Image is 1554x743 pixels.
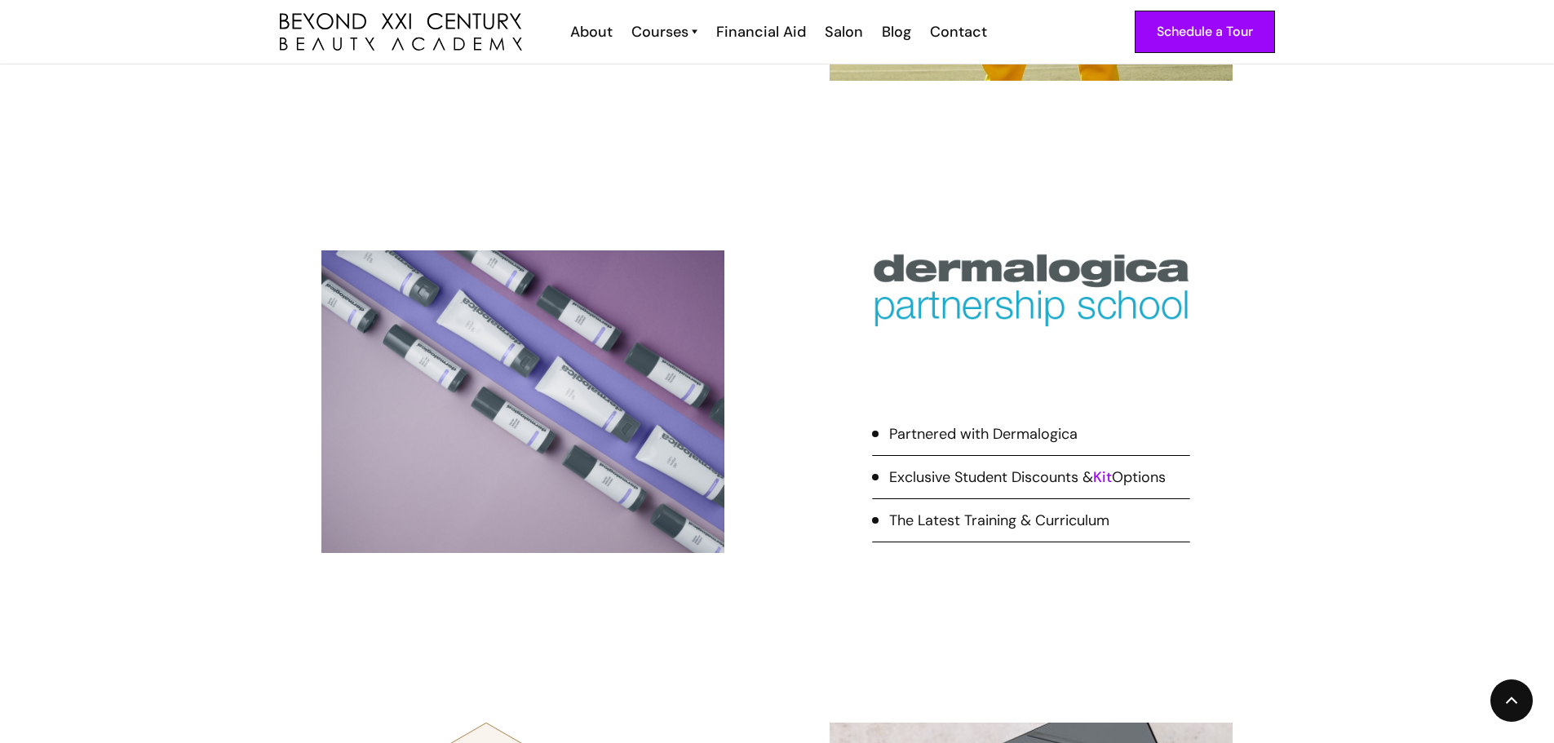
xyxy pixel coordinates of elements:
div: Financial Aid [716,21,806,42]
a: home [280,13,522,51]
a: Schedule a Tour [1135,11,1275,53]
div: Courses [631,21,688,42]
a: Courses [631,21,697,42]
a: About [560,21,621,42]
div: Contact [930,21,987,42]
img: Dermalogica products purple [321,250,724,553]
div: Blog [882,21,911,42]
div: About [570,21,613,42]
a: Financial Aid [706,21,814,42]
div: Salon [825,21,863,42]
div: Partnered with Dermalogica [889,423,1078,444]
a: Contact [919,21,995,42]
div: The Latest Training & Curriculum [889,510,1109,531]
a: Kit [1093,467,1112,487]
div: Schedule a Tour [1157,21,1253,42]
div: Exclusive Student Discounts & Options [889,467,1166,488]
img: beyond 21st century beauty academy logo [280,13,522,51]
a: Blog [871,21,919,42]
a: Salon [814,21,871,42]
img: dermalogica partnership school [872,250,1190,328]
